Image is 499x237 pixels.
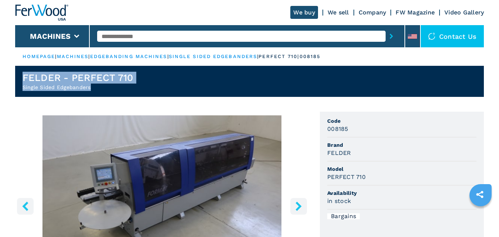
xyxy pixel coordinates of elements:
span: Model [327,165,476,173]
span: Availability [327,189,476,197]
span: Brand [327,141,476,149]
a: HOMEPAGE [23,54,55,59]
a: Company [359,9,386,16]
span: | [167,54,169,59]
p: 008185 [300,53,321,60]
a: single sided edgebanders [169,54,257,59]
h3: PERFECT 710 [327,173,366,181]
button: submit-button [386,28,397,45]
h1: FELDER - PERFECT 710 [23,72,133,84]
p: perfect 710 | [259,53,299,60]
a: sharethis [471,185,489,204]
span: Code [327,117,476,125]
a: edgebanding machines [90,54,167,59]
button: right-button [290,198,307,214]
a: We buy [290,6,318,19]
div: Contact us [421,25,484,47]
button: Machines [30,32,71,41]
img: Contact us [428,33,435,40]
button: left-button [17,198,34,214]
img: Ferwood [15,4,68,21]
a: We sell [328,9,349,16]
h2: Single Sided Edgebanders [23,84,133,91]
a: FW Magazine [396,9,435,16]
span: | [257,54,259,59]
span: | [88,54,90,59]
h3: FELDER [327,149,351,157]
iframe: Chat [468,204,493,231]
a: Video Gallery [444,9,484,16]
div: Bargains [327,213,360,219]
h3: in stock [327,197,351,205]
a: machines [57,54,89,59]
span: | [55,54,57,59]
h3: 008185 [327,125,348,133]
